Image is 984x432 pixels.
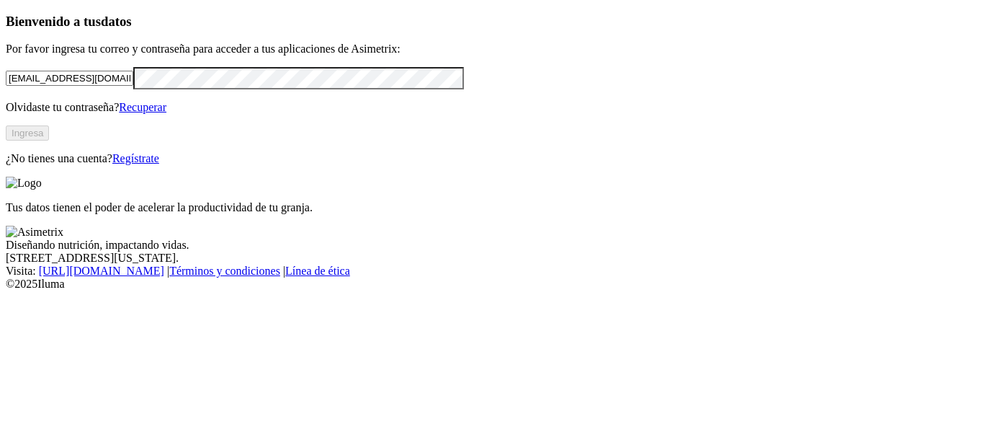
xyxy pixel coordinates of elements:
[6,14,978,30] h3: Bienvenido a tus
[6,43,978,56] p: Por favor ingresa tu correo y contraseña para acceder a tus aplicaciones de Asimetrix:
[119,101,166,113] a: Recuperar
[6,252,978,265] div: [STREET_ADDRESS][US_STATE].
[6,177,42,190] img: Logo
[6,265,978,278] div: Visita : | |
[285,265,350,277] a: Línea de ética
[101,14,132,29] span: datos
[169,265,280,277] a: Términos y condiciones
[6,239,978,252] div: Diseñando nutrición, impactando vidas.
[6,152,978,165] p: ¿No tienes una cuenta?
[39,265,164,277] a: [URL][DOMAIN_NAME]
[6,71,133,86] input: Tu correo
[6,278,978,291] div: © 2025 Iluma
[6,101,978,114] p: Olvidaste tu contraseña?
[6,226,63,239] img: Asimetrix
[112,152,159,164] a: Regístrate
[6,201,978,214] p: Tus datos tienen el poder de acelerar la productividad de tu granja.
[6,125,49,141] button: Ingresa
